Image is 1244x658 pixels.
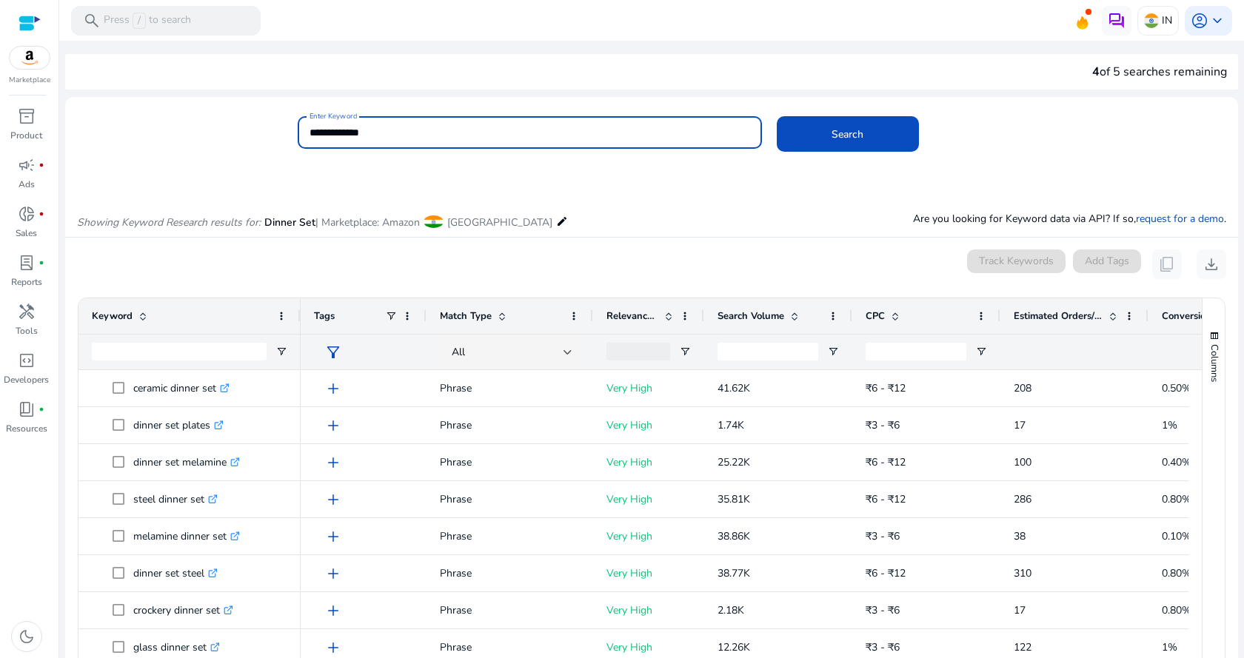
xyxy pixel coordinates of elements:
p: dinner set melamine [133,447,240,477]
span: 38 [1014,529,1026,543]
span: fiber_manual_record [39,406,44,412]
p: Phrase [440,447,580,477]
span: account_circle [1191,12,1208,30]
img: amazon.svg [10,47,50,69]
span: All [452,345,465,359]
span: Match Type [440,309,492,323]
span: filter_alt [324,343,342,361]
span: code_blocks [18,352,36,369]
span: handyman [18,303,36,320]
p: Phrase [440,521,580,551]
p: Phrase [440,373,580,403]
p: Phrase [440,595,580,625]
span: 286 [1014,492,1031,506]
span: campaign [18,156,36,174]
span: fiber_manual_record [39,162,44,168]
span: add [324,565,342,583]
p: Very High [606,447,691,477]
span: lab_profile [18,254,36,272]
p: Reports [11,275,42,289]
span: 41.62K [718,381,750,395]
span: ₹3 - ₹6 [866,640,900,654]
span: 0.10% [1162,529,1191,543]
span: ₹6 - ₹12 [866,455,906,469]
p: IN [1162,7,1172,33]
span: keyboard_arrow_down [1208,12,1226,30]
span: Dinner Set [264,215,315,229]
span: inventory_2 [18,107,36,125]
span: 38.86K [718,529,750,543]
span: 35.81K [718,492,750,506]
p: Sales [16,226,37,240]
p: steel dinner set [133,484,218,514]
span: 1.74K [718,418,744,432]
p: Very High [606,410,691,440]
p: Very High [606,595,691,625]
span: add [324,417,342,434]
span: download [1203,255,1220,273]
input: CPC Filter Input [866,343,966,360]
span: 12.26K [718,640,750,654]
span: Tags [314,309,335,323]
span: add [324,491,342,508]
span: [GEOGRAPHIC_DATA] [447,215,552,229]
input: Search Volume Filter Input [718,343,818,360]
mat-label: Enter Keyword [310,111,357,121]
p: Are you looking for Keyword data via API? If so, . [913,211,1226,226]
span: add [324,528,342,545]
span: donut_small [18,205,36,223]
span: 1% [1162,418,1177,432]
button: Open Filter Menu [827,346,839,357]
a: request for a demo [1136,212,1224,226]
span: 100 [1014,455,1031,469]
img: in.svg [1144,13,1159,28]
p: Tools [16,324,38,338]
button: Open Filter Menu [975,346,987,357]
span: 0.50% [1162,381,1191,395]
span: 25.22K [718,455,750,469]
p: Product [10,129,42,142]
p: crockery dinner set [133,595,233,625]
span: add [324,454,342,471]
span: add [324,380,342,397]
span: fiber_manual_record [39,211,44,217]
span: ₹3 - ₹6 [866,529,900,543]
p: Press to search [104,13,191,29]
span: dark_mode [18,628,36,645]
p: Resources [6,422,47,435]
span: 38.77K [718,566,750,580]
button: Open Filter Menu [679,346,691,357]
span: 0.40% [1162,455,1191,469]
span: 4 [1092,64,1100,80]
p: melamine dinner set [133,521,240,551]
button: Search [777,116,919,152]
p: Phrase [440,558,580,588]
span: Relevance Score [606,309,658,323]
span: 0.80% [1162,603,1191,617]
input: Keyword Filter Input [92,343,267,360]
p: Very High [606,558,691,588]
p: ceramic dinner set [133,373,230,403]
p: Very High [606,484,691,514]
span: search [83,12,101,30]
div: of 5 searches remaining [1092,63,1227,81]
span: ₹6 - ₹12 [866,381,906,395]
span: 17 [1014,603,1026,617]
p: Developers [4,373,49,386]
span: 310 [1014,566,1031,580]
p: Phrase [440,410,580,440]
span: ₹6 - ₹12 [866,492,906,506]
span: 0.80% [1162,566,1191,580]
span: Conversion Rate [1162,309,1235,323]
span: 122 [1014,640,1031,654]
p: Marketplace [9,75,50,86]
span: 0.80% [1162,492,1191,506]
p: dinner set steel [133,558,218,588]
p: Ads [19,178,35,191]
span: Columns [1208,344,1221,382]
span: ₹3 - ₹6 [866,603,900,617]
i: Showing Keyword Research results for: [77,215,261,229]
p: Very High [606,373,691,403]
span: fiber_manual_record [39,260,44,266]
span: Estimated Orders/Month [1014,309,1103,323]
